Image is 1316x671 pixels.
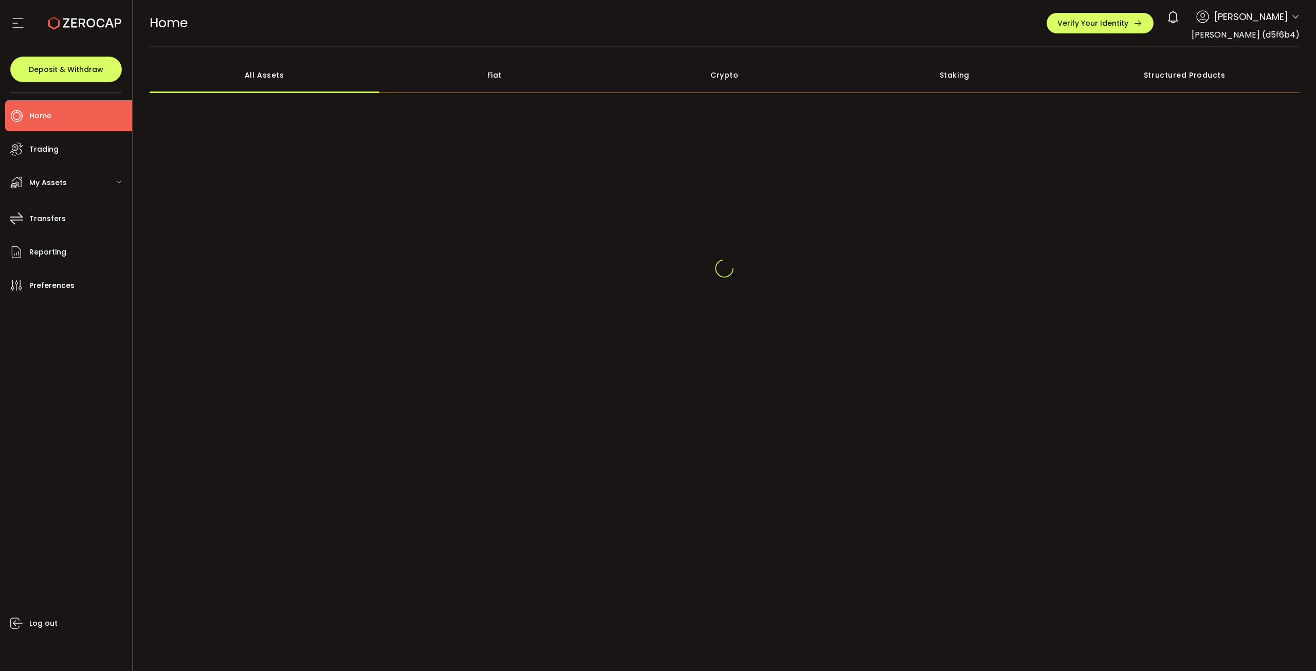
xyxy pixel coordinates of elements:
[29,108,51,123] span: Home
[29,616,58,631] span: Log out
[29,211,66,226] span: Transfers
[839,57,1070,93] div: Staking
[610,57,840,93] div: Crypto
[1214,10,1288,24] span: [PERSON_NAME]
[379,57,610,93] div: Fiat
[1070,57,1300,93] div: Structured Products
[1192,29,1300,41] span: [PERSON_NAME] (d5f6b4)
[1057,20,1128,27] span: Verify Your Identity
[29,278,75,293] span: Preferences
[29,175,67,190] span: My Assets
[1047,13,1154,33] button: Verify Your Identity
[10,57,122,82] button: Deposit & Withdraw
[150,14,188,32] span: Home
[29,142,59,157] span: Trading
[150,57,380,93] div: All Assets
[29,66,103,73] span: Deposit & Withdraw
[29,245,66,260] span: Reporting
